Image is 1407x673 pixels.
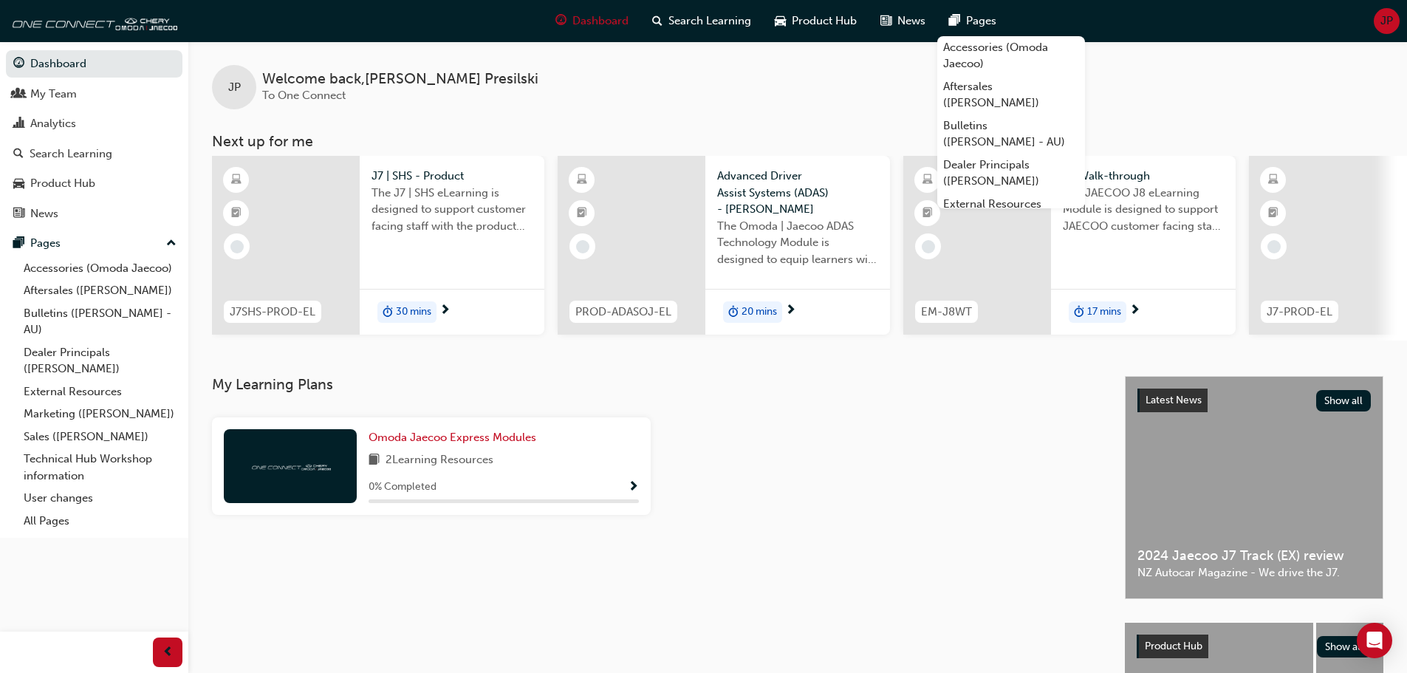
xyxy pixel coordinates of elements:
[937,36,1085,75] a: Accessories (Omoda Jaecoo)
[13,148,24,161] span: search-icon
[6,170,182,197] a: Product Hub
[166,234,177,253] span: up-icon
[6,140,182,168] a: Search Learning
[1125,376,1383,599] a: Latest NewsShow all2024 Jaecoo J7 Track (EX) reviewNZ Autocar Magazine - We drive the J7.
[1145,640,1202,652] span: Product Hub
[30,115,76,132] div: Analytics
[576,240,589,253] span: learningRecordVerb_NONE-icon
[13,208,24,221] span: news-icon
[6,200,182,228] a: News
[652,12,663,30] span: search-icon
[949,12,960,30] span: pages-icon
[231,171,242,190] span: learningResourceType_ELEARNING-icon
[937,115,1085,154] a: Bulletins ([PERSON_NAME] - AU)
[668,13,751,30] span: Search Learning
[369,431,536,444] span: Omoda Jaecoo Express Modules
[1268,204,1278,223] span: booktick-icon
[18,448,182,487] a: Technical Hub Workshop information
[30,175,95,192] div: Product Hub
[30,86,77,103] div: My Team
[937,193,1085,216] a: External Resources
[369,451,380,470] span: book-icon
[18,426,182,448] a: Sales ([PERSON_NAME])
[1137,547,1371,564] span: 2024 Jaecoo J7 Track (EX) review
[558,156,890,335] a: PROD-ADASOJ-ELAdvanced Driver Assist Systems (ADAS) - [PERSON_NAME]The Omoda | Jaecoo ADAS Techno...
[369,429,542,446] a: Omoda Jaecoo Express Modules
[880,12,891,30] span: news-icon
[628,478,639,496] button: Show Progress
[1137,564,1371,581] span: NZ Autocar Magazine - We drive the J7.
[13,237,24,250] span: pages-icon
[1267,240,1281,253] span: learningRecordVerb_NONE-icon
[966,13,996,30] span: Pages
[396,304,431,321] span: 30 mins
[262,89,346,102] span: To One Connect
[1317,636,1372,657] button: Show all
[439,304,451,318] span: next-icon
[922,171,933,190] span: learningResourceType_ELEARNING-icon
[162,643,174,662] span: prev-icon
[555,12,566,30] span: guage-icon
[212,156,544,335] a: J7SHS-PROD-ELJ7 | SHS - ProductThe J7 | SHS eLearning is designed to support customer facing staf...
[188,133,1407,150] h3: Next up for me
[1380,13,1393,30] span: JP
[18,279,182,302] a: Aftersales ([PERSON_NAME])
[1129,304,1140,318] span: next-icon
[6,47,182,230] button: DashboardMy TeamAnalyticsSearch LearningProduct HubNews
[13,177,24,191] span: car-icon
[792,13,857,30] span: Product Hub
[6,50,182,78] a: Dashboard
[717,168,878,218] span: Advanced Driver Assist Systems (ADAS) - [PERSON_NAME]
[577,204,587,223] span: booktick-icon
[18,302,182,341] a: Bulletins ([PERSON_NAME] - AU)
[937,154,1085,193] a: Dealer Principals ([PERSON_NAME])
[372,185,533,235] span: The J7 | SHS eLearning is designed to support customer facing staff with the product and sales in...
[1374,8,1400,34] button: JP
[18,403,182,426] a: Marketing ([PERSON_NAME])
[7,6,177,35] img: oneconnect
[1316,390,1372,411] button: Show all
[13,117,24,131] span: chart-icon
[13,88,24,101] span: people-icon
[937,6,1008,36] a: pages-iconPages
[18,510,182,533] a: All Pages
[30,146,112,163] div: Search Learning
[6,230,182,257] button: Pages
[628,481,639,494] span: Show Progress
[763,6,869,36] a: car-iconProduct Hub
[728,303,739,322] span: duration-icon
[231,204,242,223] span: booktick-icon
[386,451,493,470] span: 2 Learning Resources
[775,12,786,30] span: car-icon
[717,218,878,268] span: The Omoda | Jaecoo ADAS Technology Module is designed to equip learners with essential knowledge ...
[1087,304,1121,321] span: 17 mins
[212,376,1101,393] h3: My Learning Plans
[6,110,182,137] a: Analytics
[6,81,182,108] a: My Team
[13,58,24,71] span: guage-icon
[18,380,182,403] a: External Resources
[1137,635,1372,658] a: Product HubShow all
[575,304,671,321] span: PROD-ADASOJ-EL
[922,204,933,223] span: booktick-icon
[544,6,640,36] a: guage-iconDashboard
[30,205,58,222] div: News
[18,257,182,280] a: Accessories (Omoda Jaecoo)
[230,304,315,321] span: J7SHS-PROD-EL
[250,459,331,473] img: oneconnect
[1268,171,1278,190] span: learningResourceType_ELEARNING-icon
[230,240,244,253] span: learningRecordVerb_NONE-icon
[572,13,629,30] span: Dashboard
[742,304,777,321] span: 20 mins
[903,156,1236,335] a: EM-J8WTJ8 Walk-throughThe JAECOO J8 eLearning Module is designed to support JAECOO customer facin...
[937,75,1085,115] a: Aftersales ([PERSON_NAME])
[383,303,393,322] span: duration-icon
[922,240,935,253] span: learningRecordVerb_NONE-icon
[897,13,925,30] span: News
[18,487,182,510] a: User changes
[30,235,61,252] div: Pages
[262,71,538,88] span: Welcome back , [PERSON_NAME] Presilski
[372,168,533,185] span: J7 | SHS - Product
